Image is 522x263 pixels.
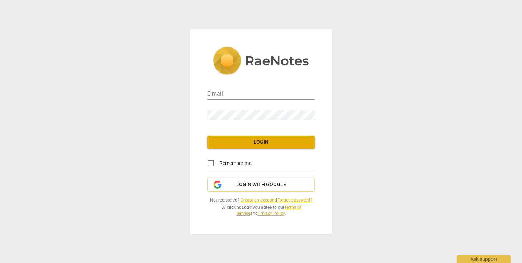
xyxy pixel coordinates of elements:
[207,136,315,149] button: Login
[207,204,315,216] span: By clicking you agree to our and .
[237,205,301,216] a: Terms of Service
[219,160,251,167] span: Remember me
[277,198,312,203] a: Forgot password?
[207,197,315,203] span: Not registered? |
[207,178,315,192] button: Login with Google
[213,47,309,76] img: 5ac2273c67554f335776073100b6d88f.svg
[457,255,511,263] div: Ask support
[236,181,286,188] span: Login with Google
[241,198,276,203] a: Create an account
[213,139,309,146] span: Login
[258,211,285,216] a: Privacy Policy
[242,205,253,210] b: Login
